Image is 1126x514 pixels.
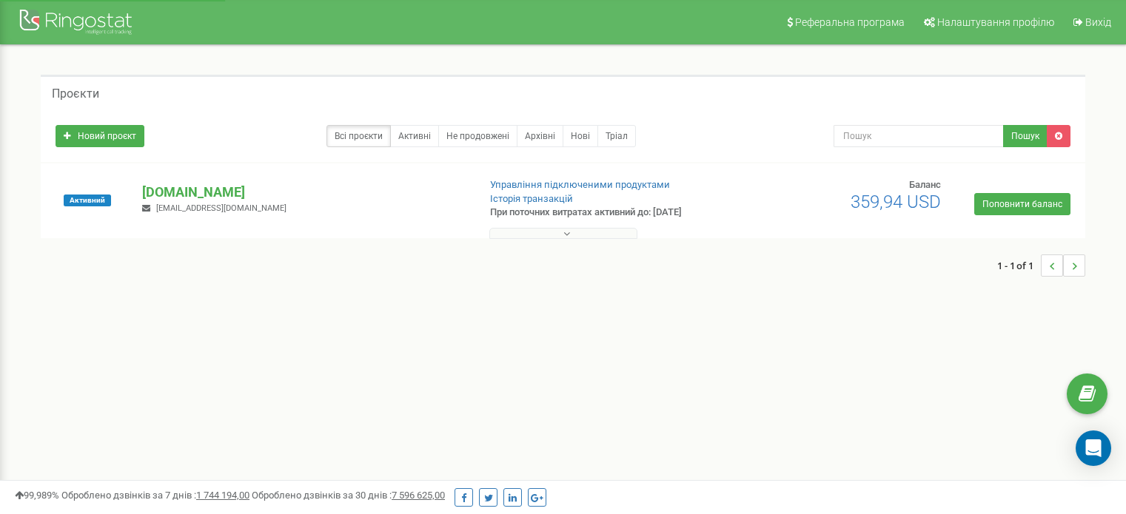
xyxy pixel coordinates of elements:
div: Open Intercom Messenger [1076,430,1111,466]
u: 7 596 625,00 [392,490,445,501]
p: При поточних витратах активний до: [DATE] [490,206,727,220]
a: Архівні [517,125,563,147]
span: [EMAIL_ADDRESS][DOMAIN_NAME] [156,203,286,213]
span: 99,989% [15,490,59,501]
a: Активні [390,125,439,147]
p: [DOMAIN_NAME] [142,183,466,202]
input: Пошук [834,125,1004,147]
span: Активний [64,195,111,206]
span: Оброблено дзвінків за 7 днів : [61,490,249,501]
span: Баланс [909,179,941,190]
a: Історія транзакцій [490,193,573,204]
span: Оброблено дзвінків за 30 днів : [252,490,445,501]
span: 1 - 1 of 1 [997,254,1041,277]
nav: ... [997,240,1085,291]
h5: Проєкти [52,87,99,101]
u: 1 744 194,00 [196,490,249,501]
a: Всі проєкти [326,125,391,147]
a: Управління підключеними продуктами [490,179,670,190]
span: Налаштування профілю [937,16,1054,28]
span: Реферальна програма [795,16,905,28]
a: Тріал [597,125,636,147]
a: Поповнити баланс [974,193,1070,215]
span: 359,94 USD [851,192,941,212]
a: Не продовжені [438,125,517,147]
a: Новий проєкт [56,125,144,147]
a: Нові [563,125,598,147]
button: Пошук [1003,125,1048,147]
span: Вихід [1085,16,1111,28]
